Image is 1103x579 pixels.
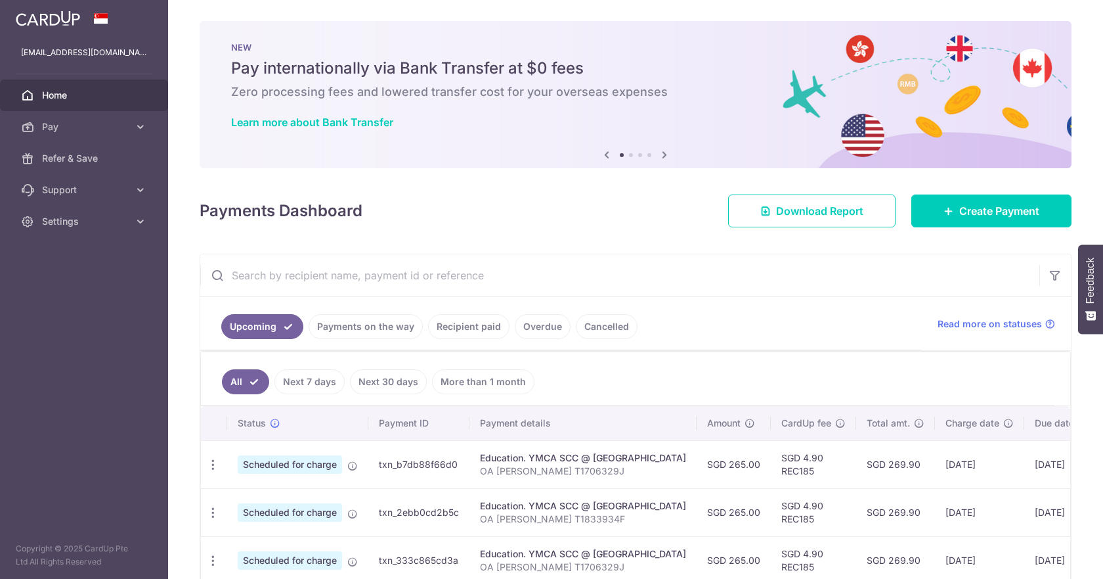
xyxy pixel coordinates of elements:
[856,488,935,536] td: SGD 269.90
[432,369,534,394] a: More than 1 month
[200,21,1071,168] img: Bank transfer banner
[238,503,342,522] span: Scheduled for charge
[938,317,1042,331] span: Read more on statuses
[42,152,129,165] span: Refer & Save
[238,551,342,570] span: Scheduled for charge
[935,440,1024,488] td: [DATE]
[480,547,686,561] div: Education. YMCA SCC @ [GEOGRAPHIC_DATA]
[309,314,423,339] a: Payments on the way
[1085,258,1096,304] span: Feedback
[776,203,863,219] span: Download Report
[350,369,427,394] a: Next 30 days
[938,317,1055,331] a: Read more on statuses
[231,42,1040,53] p: NEW
[697,488,771,536] td: SGD 265.00
[1078,244,1103,334] button: Feedback - Show survey
[771,488,856,536] td: SGD 4.90 REC185
[222,369,269,394] a: All
[856,440,935,488] td: SGD 269.90
[200,254,1039,296] input: Search by recipient name, payment id or reference
[911,195,1071,227] a: Create Payment
[1035,417,1074,430] span: Due date
[480,452,686,465] div: Education. YMCA SCC @ [GEOGRAPHIC_DATA]
[428,314,509,339] a: Recipient paid
[42,89,129,102] span: Home
[274,369,345,394] a: Next 7 days
[21,46,147,59] p: [EMAIL_ADDRESS][DOMAIN_NAME]
[728,195,896,227] a: Download Report
[42,215,129,228] span: Settings
[200,199,362,223] h4: Payments Dashboard
[515,314,571,339] a: Overdue
[368,440,469,488] td: txn_b7db88f66d0
[480,561,686,574] p: OA [PERSON_NAME] T1706329J
[771,440,856,488] td: SGD 4.90 REC185
[697,440,771,488] td: SGD 265.00
[368,488,469,536] td: txn_2ebb0cd2b5c
[231,116,393,129] a: Learn more about Bank Transfer
[238,417,266,430] span: Status
[238,455,342,474] span: Scheduled for charge
[480,513,686,526] p: OA [PERSON_NAME] T1833934F
[231,58,1040,79] h5: Pay internationally via Bank Transfer at $0 fees
[959,203,1039,219] span: Create Payment
[1024,440,1099,488] td: [DATE]
[576,314,638,339] a: Cancelled
[935,488,1024,536] td: [DATE]
[707,417,741,430] span: Amount
[469,406,697,440] th: Payment details
[42,120,129,133] span: Pay
[221,314,303,339] a: Upcoming
[480,499,686,513] div: Education. YMCA SCC @ [GEOGRAPHIC_DATA]
[368,406,469,440] th: Payment ID
[231,84,1040,100] h6: Zero processing fees and lowered transfer cost for your overseas expenses
[480,465,686,478] p: OA [PERSON_NAME] T1706329J
[945,417,999,430] span: Charge date
[42,183,129,197] span: Support
[16,11,80,26] img: CardUp
[781,417,831,430] span: CardUp fee
[1024,488,1099,536] td: [DATE]
[867,417,910,430] span: Total amt.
